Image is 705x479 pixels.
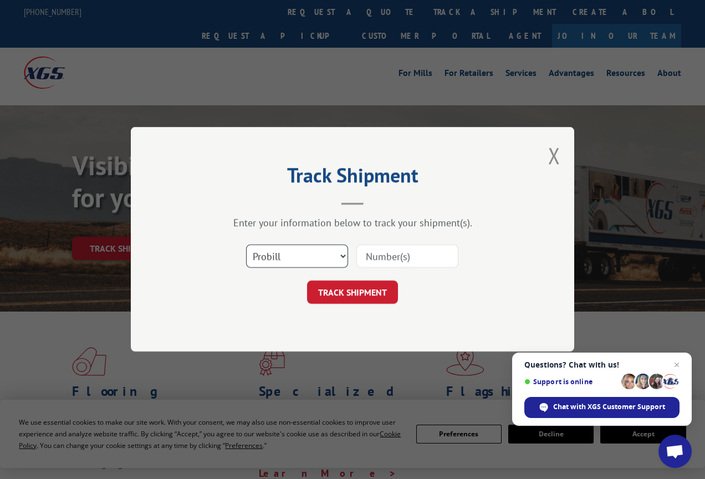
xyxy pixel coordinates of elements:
[553,402,665,412] span: Chat with XGS Customer Support
[356,245,458,268] input: Number(s)
[307,281,398,304] button: TRACK SHIPMENT
[658,435,692,468] div: Open chat
[186,167,519,188] h2: Track Shipment
[186,217,519,230] div: Enter your information below to track your shipment(s).
[524,378,617,386] span: Support is online
[670,358,683,371] span: Close chat
[524,360,680,369] span: Questions? Chat with us!
[524,397,680,418] div: Chat with XGS Customer Support
[548,141,560,170] button: Close modal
